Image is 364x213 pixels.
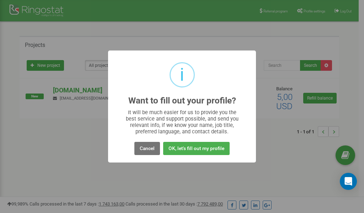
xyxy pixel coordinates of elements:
[340,173,357,190] div: Open Intercom Messenger
[134,142,160,155] button: Cancel
[180,63,184,86] div: i
[163,142,230,155] button: OK, let's fill out my profile
[122,109,242,135] div: It will be much easier for us to provide you the best service and support possible, and send you ...
[128,96,236,106] h2: Want to fill out your profile?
